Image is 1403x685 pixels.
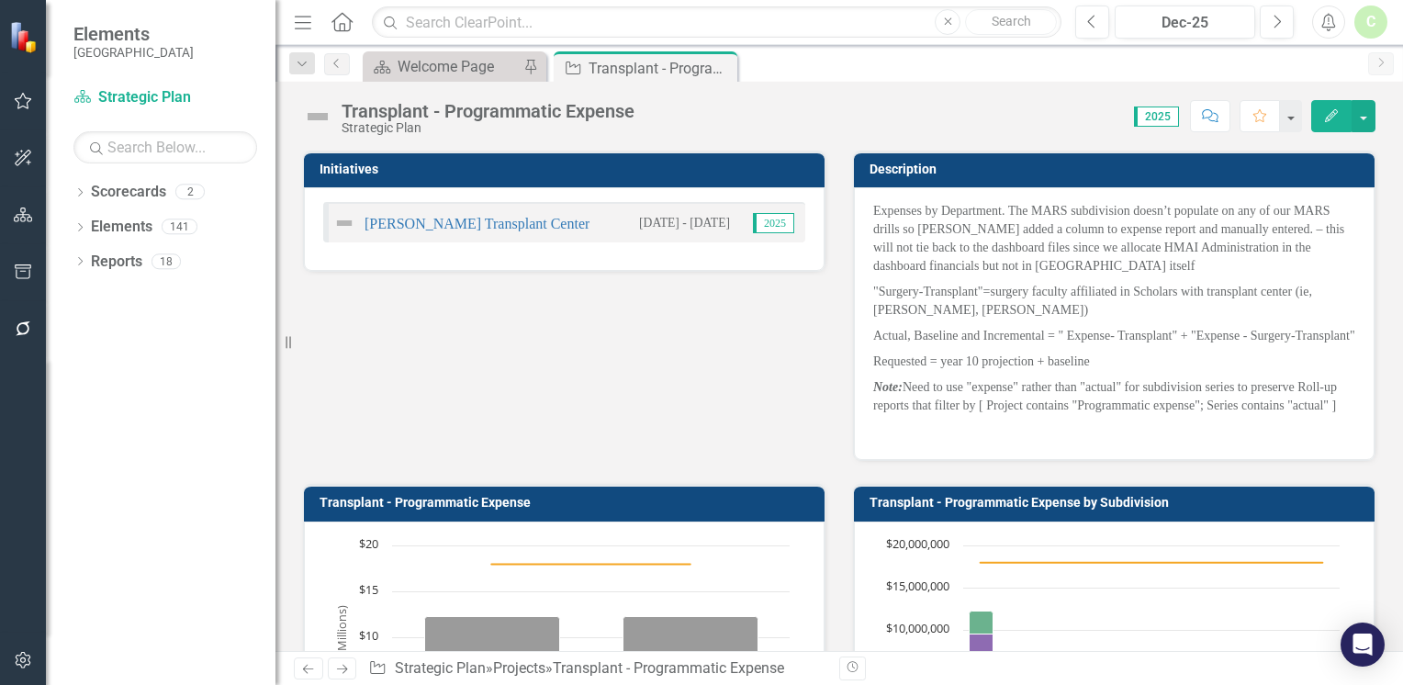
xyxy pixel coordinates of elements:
p: "Surgery-Transplant"=surgery faculty affiliated in Scholars with transplant center (ie, [PERSON_N... [873,279,1355,323]
text: (In Millions) [333,605,350,668]
a: Elements [91,217,152,238]
span: Elements [73,23,194,45]
img: ClearPoint Strategy [9,21,41,53]
g: Incremental, series 1 of 3. Bar series with 2 bars. [428,545,691,617]
g: Requested, series 3 of 3. Line with 2 data points. [488,560,694,567]
text: $10 [359,627,378,644]
text: $20 [359,535,378,552]
a: Scorecards [91,182,166,203]
input: Search Below... [73,131,257,163]
a: Strategic Plan [73,87,257,108]
text: $10,000,000 [886,620,949,636]
text: $15,000,000 [886,578,949,594]
a: [PERSON_NAME] Transplant Center [365,216,589,231]
div: » » [368,658,825,679]
div: Welcome Page [398,55,519,78]
div: Transplant - Programmatic Expense [553,659,784,677]
button: Search [965,9,1057,35]
div: Transplant - Programmatic Expense [342,101,634,121]
div: Dec-25 [1121,12,1249,34]
em: Note: [873,380,903,394]
h3: Transplant - Programmatic Expense by Subdivision [870,496,1365,510]
a: Strategic Plan [395,659,486,677]
h3: Transplant - Programmatic Expense [320,496,815,510]
span: 2025 [1134,107,1179,127]
button: C [1354,6,1387,39]
p: Need to use "expense" rather than "actual" for subdivision series to preserve Roll-up reports tha... [873,375,1355,419]
div: Open Intercom Messenger [1341,623,1385,667]
img: Not Defined [303,102,332,131]
text: $15 [359,581,378,598]
a: Projects [493,659,545,677]
div: 141 [162,219,197,235]
div: 18 [152,253,181,269]
g: Requested, series 1 of 3. Line with 11 data points. [977,559,1327,567]
input: Search ClearPoint... [372,6,1061,39]
a: Reports [91,252,142,273]
p: Actual, Baseline and Incremental = " Expense- Transplant" + "Expense - Surgery-Transplant" [873,323,1355,349]
button: Dec-25 [1115,6,1255,39]
span: Search [992,14,1031,28]
h3: Initiatives [320,163,815,176]
div: Transplant - Programmatic Expense [589,57,733,80]
h3: Description [870,163,1365,176]
div: 2 [175,185,205,200]
p: Requested = year 10 projection + baseline [873,349,1355,375]
div: Strategic Plan [342,121,634,135]
img: Not Defined [333,212,355,234]
g: Surgery-Transplant, series 2 of 3. Bar series with 11 bars. [970,545,1324,634]
small: [DATE] - [DATE] [639,214,730,231]
a: Welcome Page [367,55,519,78]
span: 2025 [753,213,794,233]
path: 2024, 2,776,517.95. Surgery-Transplant. [970,611,993,634]
p: Expenses by Department. The MARS subdivision doesn’t populate on any of our MARS drills so [PERSO... [873,202,1355,279]
text: $20,000,000 [886,535,949,552]
small: [GEOGRAPHIC_DATA] [73,45,194,60]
